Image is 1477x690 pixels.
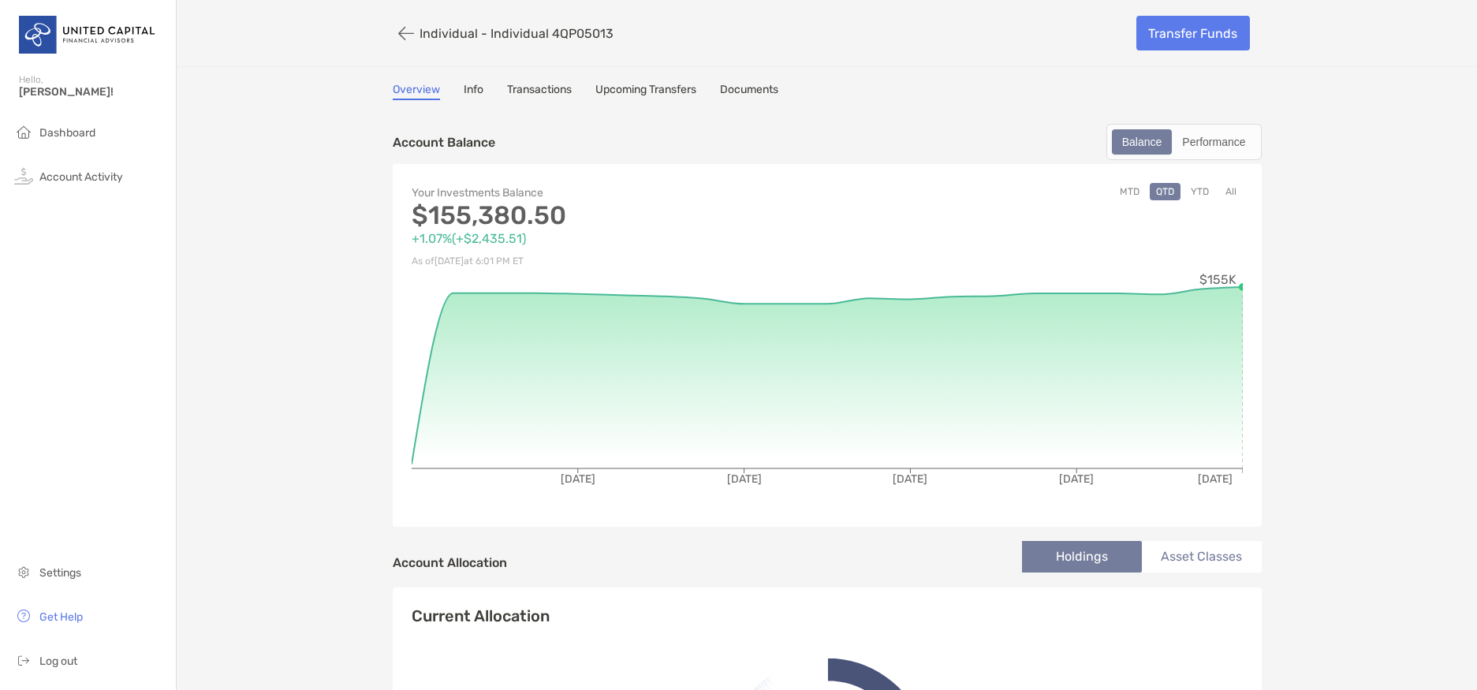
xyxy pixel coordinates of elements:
p: $155,380.50 [412,206,827,226]
div: Balance [1113,131,1171,153]
img: logout icon [14,651,33,669]
img: United Capital Logo [19,6,157,63]
span: Settings [39,566,81,580]
p: Your Investments Balance [412,183,827,203]
p: +1.07% ( +$2,435.51 ) [412,229,827,248]
tspan: [DATE] [560,472,595,486]
tspan: [DATE] [1059,472,1094,486]
span: Log out [39,655,77,668]
button: MTD [1113,183,1146,200]
p: Individual - Individual 4QP05013 [420,26,614,41]
button: All [1219,183,1243,200]
a: Transfer Funds [1136,16,1250,50]
div: segmented control [1106,124,1262,160]
tspan: $155K [1199,272,1236,287]
tspan: [DATE] [726,472,761,486]
a: Overview [393,83,440,100]
span: Dashboard [39,126,95,140]
span: [PERSON_NAME]! [19,85,166,99]
a: Info [464,83,483,100]
span: Get Help [39,610,83,624]
a: Documents [720,83,778,100]
p: As of [DATE] at 6:01 PM ET [412,252,827,271]
li: Holdings [1022,541,1142,573]
span: Account Activity [39,170,123,184]
div: Performance [1173,131,1254,153]
button: YTD [1184,183,1215,200]
button: QTD [1150,183,1180,200]
img: settings icon [14,562,33,581]
img: get-help icon [14,606,33,625]
img: household icon [14,122,33,141]
a: Transactions [507,83,572,100]
p: Account Balance [393,132,495,152]
tspan: [DATE] [1197,472,1232,486]
li: Asset Classes [1142,541,1262,573]
img: activity icon [14,166,33,185]
h4: Current Allocation [412,606,550,625]
a: Upcoming Transfers [595,83,696,100]
h4: Account Allocation [393,555,507,570]
tspan: [DATE] [893,472,927,486]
